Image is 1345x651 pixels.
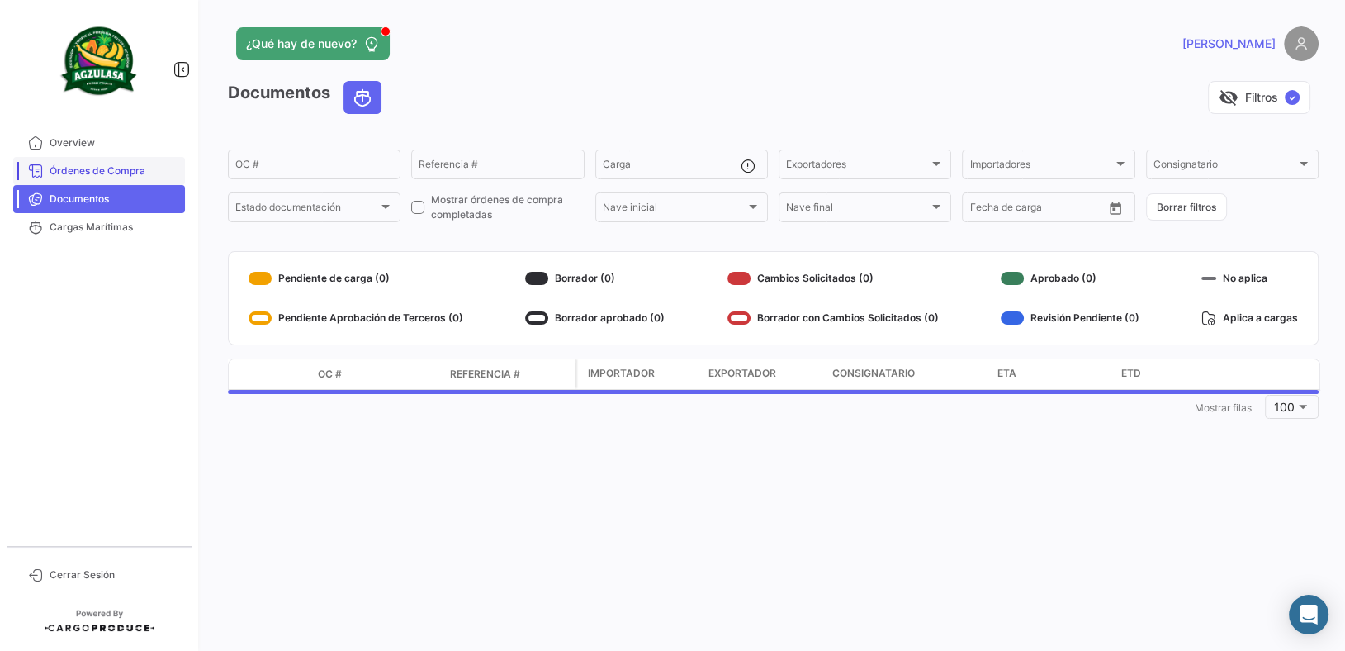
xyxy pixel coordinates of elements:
datatable-header-cell: Consignatario [826,359,991,389]
span: Importador [588,366,655,381]
div: Abrir Intercom Messenger [1289,595,1328,634]
span: ETD [1121,366,1141,381]
datatable-header-cell: Referencia # [443,360,575,388]
span: Órdenes de Compra [50,164,178,178]
datatable-header-cell: OC # [311,360,443,388]
a: Órdenes de Compra [13,157,185,185]
span: Importadores [969,161,1112,173]
a: Overview [13,129,185,157]
h3: Documentos [228,81,386,114]
span: visibility_off [1219,88,1238,107]
div: Borrador con Cambios Solicitados (0) [727,305,939,331]
span: Documentos [50,192,178,207]
div: Borrador aprobado (0) [525,305,665,331]
span: Nave final [786,204,929,216]
div: Pendiente de carga (0) [249,265,463,292]
datatable-header-cell: Modo de Transporte [262,368,311,381]
input: Desde [969,204,999,216]
datatable-header-cell: Exportador [702,359,826,389]
span: Mostrar órdenes de compra completadas [431,192,584,222]
span: ✓ [1285,90,1300,105]
div: Aprobado (0) [1001,265,1139,292]
span: Overview [50,135,178,150]
div: Aplica a cargas [1201,305,1298,331]
span: Consignatario [1153,161,1296,173]
div: Pendiente Aprobación de Terceros (0) [249,305,463,331]
a: Documentos [13,185,185,213]
span: Estado documentación [235,204,378,216]
button: Open calendar [1103,196,1128,221]
span: ¿Qué hay de nuevo? [246,36,357,52]
button: visibility_offFiltros✓ [1208,81,1310,114]
span: Cerrar Sesión [50,568,178,582]
span: Exportadores [786,161,929,173]
span: Exportador [708,366,776,381]
span: [PERSON_NAME] [1182,36,1276,52]
datatable-header-cell: Importador [578,359,702,389]
div: Revisión Pendiente (0) [1001,305,1139,331]
span: Nave inicial [603,204,746,216]
span: OC # [318,367,342,382]
span: Mostrar filas [1195,402,1252,414]
span: 100 [1274,400,1295,414]
div: Cambios Solicitados (0) [727,265,939,292]
button: Borrar filtros [1146,193,1227,221]
span: ETA [997,366,1016,381]
datatable-header-cell: ETA [991,359,1115,389]
button: ¿Qué hay de nuevo? [236,27,390,60]
input: Hasta [1011,204,1074,216]
button: Ocean [344,82,381,113]
div: Borrador (0) [525,265,665,292]
a: Cargas Marítimas [13,213,185,241]
datatable-header-cell: ETD [1115,359,1238,389]
div: No aplica [1201,265,1298,292]
img: placeholder-user.png [1284,26,1319,61]
span: Referencia # [450,367,520,382]
img: agzulasa-logo.png [58,20,140,102]
span: Consignatario [832,366,915,381]
span: Cargas Marítimas [50,220,178,235]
